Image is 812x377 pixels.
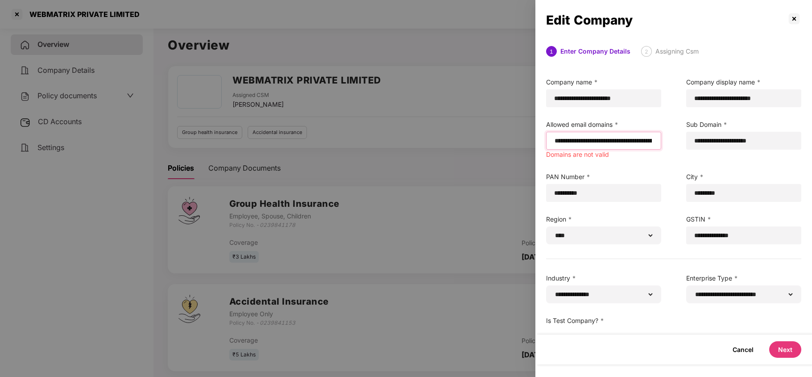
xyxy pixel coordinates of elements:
label: Industry [546,273,661,283]
label: Is Test Company? [546,316,661,326]
button: Next [769,341,801,358]
label: Company name [546,77,661,87]
label: Enterprise Type [686,273,801,283]
label: PAN Number [546,172,661,182]
label: Region [546,214,661,224]
div: Enter Company Details [560,46,630,57]
label: Company display name [686,77,801,87]
div: Assigning Csm [655,46,699,57]
span: 2 [645,48,648,55]
div: Edit Company [546,15,787,25]
button: Cancel [724,341,762,358]
label: GSTIN [686,214,801,224]
label: City [686,172,801,182]
label: Allowed email domains [546,120,661,130]
label: Sub Domain [686,120,801,130]
span: 1 [550,48,553,55]
span: Domains are not valid [546,151,609,158]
